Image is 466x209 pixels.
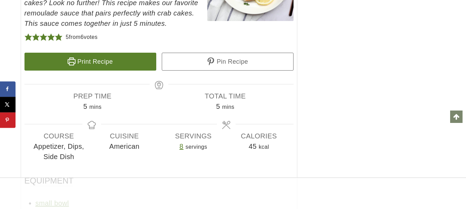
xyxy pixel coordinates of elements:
span: Cuisine [92,131,157,141]
div: from votes [66,32,98,42]
span: mins [89,104,101,110]
span: servings [186,144,207,150]
span: Rate this recipe 1 out of 5 stars [24,32,32,42]
a: Pin Recipe [162,53,294,71]
span: 5 [83,103,88,110]
span: Equipment [24,175,74,186]
span: mins [222,104,234,110]
span: Prep Time [26,91,159,101]
span: Rate this recipe 3 out of 5 stars [40,32,47,42]
span: Servings [161,131,226,141]
span: Calories [226,131,292,141]
span: 5 [66,34,69,40]
span: kcal [259,144,269,150]
span: Rate this recipe 4 out of 5 stars [47,32,55,42]
span: Rate this recipe 5 out of 5 stars [55,32,62,42]
span: Total Time [159,91,292,101]
span: Appetizer, Dips, Side Dish [26,141,92,162]
span: Course [26,131,92,141]
span: 6 [80,34,83,40]
a: Scroll to top [450,111,463,123]
a: Adjust recipe servings [179,143,184,150]
a: Print Recipe [24,53,156,71]
span: 5 [216,103,220,110]
span: 45 [249,143,257,150]
span: American [92,141,157,151]
span: Rate this recipe 2 out of 5 stars [32,32,40,42]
